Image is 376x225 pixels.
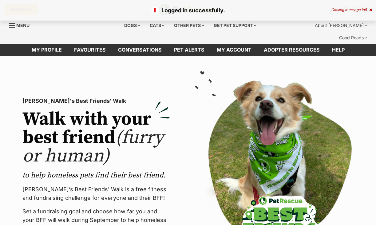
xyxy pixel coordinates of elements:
[26,44,68,56] a: My profile
[112,44,168,56] a: conversations
[22,170,170,180] p: to help homeless pets find their best friend.
[258,44,326,56] a: Adopter resources
[326,44,351,56] a: Help
[211,44,258,56] a: My account
[68,44,112,56] a: Favourites
[22,97,170,105] p: [PERSON_NAME]'s Best Friends' Walk
[22,126,164,168] span: (furry or human)
[170,19,208,32] div: Other pets
[335,32,371,44] div: Good Reads
[22,185,170,202] p: [PERSON_NAME]’s Best Friends' Walk is a free fitness and fundraising challenge for everyone and t...
[9,19,34,30] a: Menu
[209,19,261,32] div: Get pet support
[168,44,211,56] a: Pet alerts
[16,23,30,28] span: Menu
[22,110,170,165] h2: Walk with your best friend
[120,19,144,32] div: Dogs
[311,19,371,32] div: About [PERSON_NAME]
[145,19,169,32] div: Cats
